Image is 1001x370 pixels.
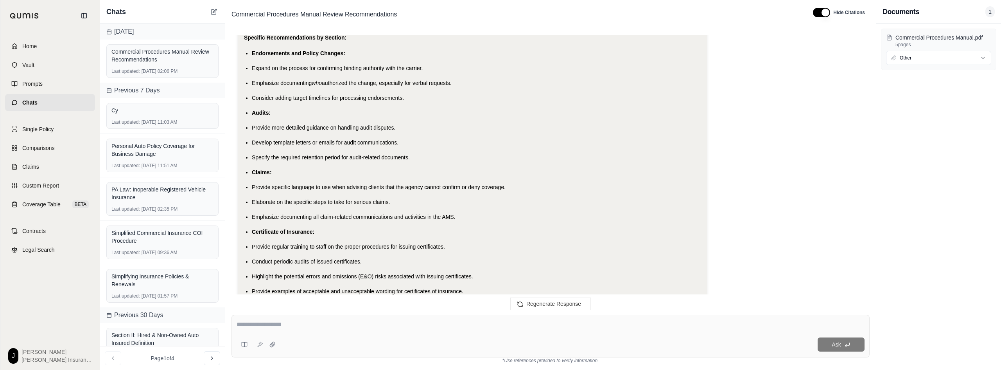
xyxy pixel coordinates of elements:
[252,50,345,56] span: Endorsements and Policy Changes:
[111,68,213,74] div: [DATE] 02:06 PM
[22,61,34,69] span: Vault
[22,144,54,152] span: Comparisons
[252,184,506,190] span: Provide specific language to use when advising clients that the agency cannot confirm or deny cov...
[252,169,272,175] span: Claims:
[22,163,39,171] span: Claims
[111,68,140,74] span: Last updated:
[100,24,225,40] div: [DATE]
[5,121,95,138] a: Single Policy
[312,80,322,86] span: who
[5,177,95,194] a: Custom Report
[111,249,140,256] span: Last updated:
[252,229,314,235] span: Certificate of Insurance:
[22,182,59,190] span: Custom Report
[5,241,95,258] a: Legal Search
[322,80,452,86] span: authorized the change, especially for verbal requests.
[22,246,55,254] span: Legal Search
[252,273,473,280] span: Highlight the potential errors and omissions (E&O) risks associated with issuing certificates.
[252,95,404,101] span: Consider adding target timelines for processing endorsements.
[244,34,346,41] strong: Specific Recommendations by Section:
[252,214,456,220] span: Emphasize documenting all claim-related communications and activities in the AMS.
[526,301,581,307] span: Regenerate Response
[5,222,95,240] a: Contracts
[111,186,213,201] div: PA Law: Inoperable Registered Vehicle Insurance
[111,119,140,125] span: Last updated:
[231,357,870,364] div: *Use references provided to verify information.
[8,348,18,364] div: J
[252,154,410,161] span: Specify the required retention period for audit-related documents.
[111,142,213,158] div: Personal Auto Policy Coverage for Business Damage
[252,65,423,71] span: Expand on the process for confirming binding authority with the carrier.
[985,6,995,17] span: 1
[111,249,213,256] div: [DATE] 09:36 AM
[22,125,54,133] span: Single Policy
[886,34,991,48] button: Commercial Procedures Manual.pdf5pages
[22,356,92,364] span: [PERSON_NAME] Insurance
[111,106,213,114] div: Cy
[72,200,89,208] span: BETA
[252,244,445,250] span: Provide regular training to staff on the proper procedures for issuing certificates.
[78,9,90,22] button: Collapse sidebar
[5,158,95,175] a: Claims
[111,206,140,212] span: Last updated:
[252,125,395,131] span: Provide more detailed guidance on handling audit disputes.
[22,42,37,50] span: Home
[818,338,865,352] button: Ask
[22,80,43,88] span: Prompts
[100,83,225,98] div: Previous 7 Days
[252,80,312,86] span: Emphasize documenting
[5,75,95,92] a: Prompts
[111,162,213,169] div: [DATE] 11:51 AM
[5,139,95,157] a: Comparisons
[833,9,865,16] span: Hide Citations
[209,7,219,16] button: New Chat
[895,34,991,42] p: Commercial Procedures Manual.pdf
[22,348,92,356] span: [PERSON_NAME]
[151,354,174,362] span: Page 1 of 4
[832,341,841,348] span: Ask
[228,8,400,21] span: Commercial Procedures Manual Review Recommendations
[228,8,804,21] div: Edit Title
[5,196,95,213] a: Coverage TableBETA
[22,99,38,106] span: Chats
[5,56,95,74] a: Vault
[5,94,95,111] a: Chats
[111,293,213,299] div: [DATE] 01:57 PM
[252,139,398,146] span: Develop template letters or emails for audit communications.
[252,258,362,265] span: Conduct periodic audits of issued certificates.
[111,293,140,299] span: Last updated:
[22,200,61,208] span: Coverage Table
[111,48,213,63] div: Commercial Procedures Manual Review Recommendations
[5,38,95,55] a: Home
[10,13,39,19] img: Qumis Logo
[510,298,591,310] button: Regenerate Response
[111,206,213,212] div: [DATE] 02:35 PM
[111,162,140,169] span: Last updated:
[111,119,213,125] div: [DATE] 11:03 AM
[895,42,991,48] p: 5 pages
[252,199,390,205] span: Elaborate on the specific steps to take for serious claims.
[252,110,271,116] span: Audits:
[22,227,46,235] span: Contracts
[883,6,919,17] h3: Documents
[106,6,126,17] span: Chats
[111,331,213,347] div: Section II: Hired & Non-Owned Auto Insured Definition
[111,229,213,245] div: Simplified Commercial Insurance COI Procedure
[100,307,225,323] div: Previous 30 Days
[252,288,463,294] span: Provide examples of acceptable and unacceptable wording for certificates of insurance.
[111,273,213,288] div: Simplifying Insurance Policies & Renewals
